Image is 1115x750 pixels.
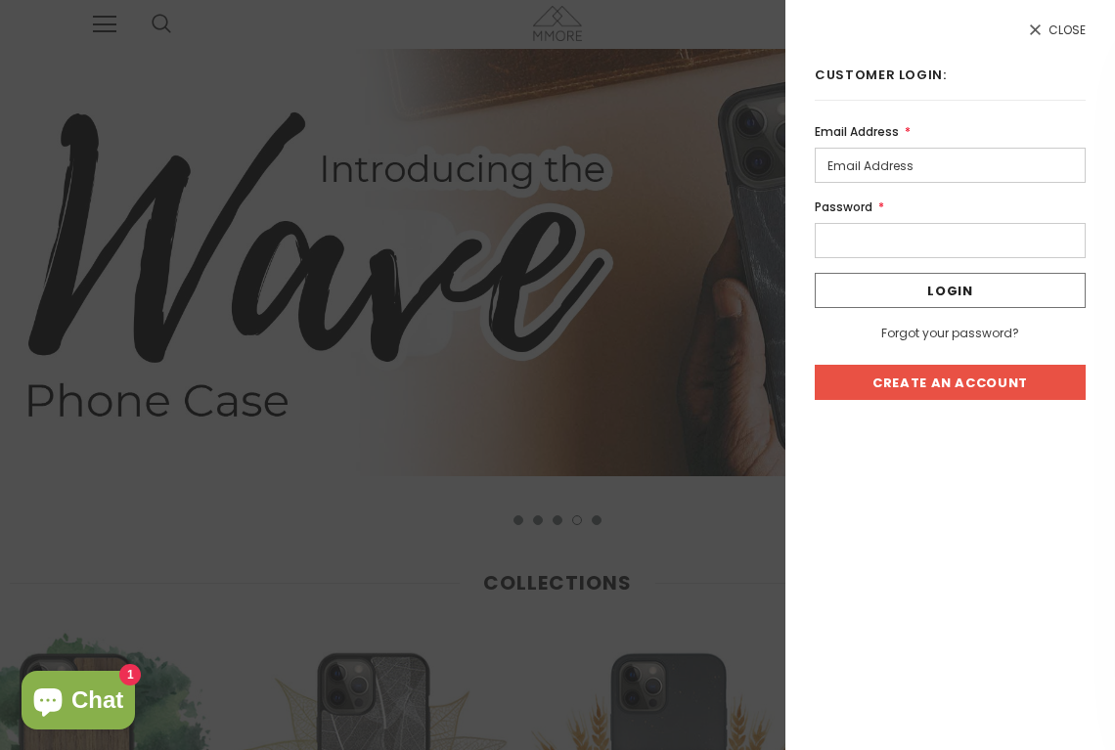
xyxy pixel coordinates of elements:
span: Email Address [815,123,899,140]
h5: Customer Login: [815,67,1086,101]
input: Login [815,273,1086,308]
inbox-online-store-chat: Shopify online store chat [16,671,141,734]
a: Close [815,22,1086,38]
a: Forgot your password? [881,325,1019,341]
span: Password [815,199,872,215]
span: Close [1048,23,1086,36]
a: Create An Account [815,365,1086,400]
input: Email Address [815,148,1086,183]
